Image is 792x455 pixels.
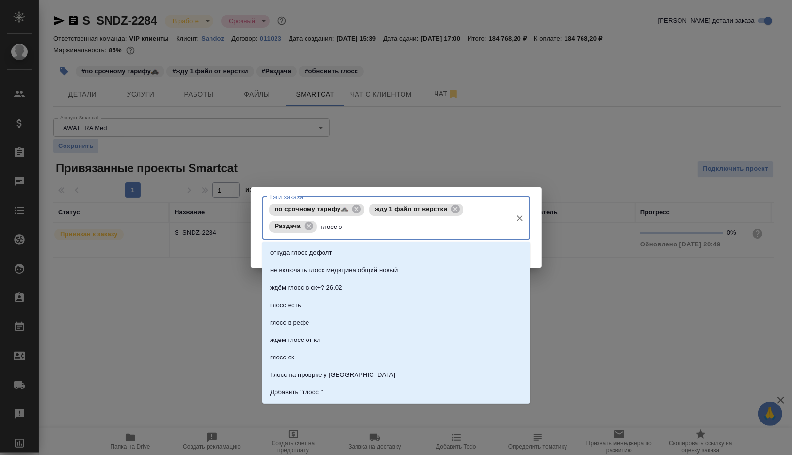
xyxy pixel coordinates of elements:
span: по срочному тарифу🚓 [269,205,355,212]
div: Раздача [269,221,317,233]
p: глосс ок [270,353,294,362]
span: Раздача [269,222,307,229]
p: Добавить "глосс " [270,388,323,397]
p: ждём глосс в ск+? 26.02 [270,283,342,292]
div: по срочному тарифу🚓 [269,204,365,216]
p: не включать глосс медицина общий новый [270,265,398,275]
p: ждем глосс от кл [270,335,321,345]
button: Очистить [513,211,527,225]
p: глосс в рефе [270,318,309,327]
p: глосс есть [270,300,301,310]
span: жду 1 файл от верстки [369,205,453,212]
p: откуда глосс дефолт [270,248,332,258]
p: Глосс на проврке у [GEOGRAPHIC_DATA] [270,370,395,380]
div: жду 1 файл от верстки [369,204,463,216]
